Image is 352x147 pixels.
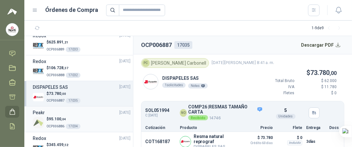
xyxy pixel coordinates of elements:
[145,139,176,144] p: COT168187
[330,70,337,76] span: ,00
[7,8,17,15] img: Logo peakr
[194,134,237,144] p: Resma natural reprograf
[66,47,80,52] div: 17033
[33,109,45,116] h3: Peakr
[33,117,44,128] img: Company Logo
[46,65,80,71] p: $
[174,41,192,49] div: 17035
[33,91,44,103] img: Company Logo
[49,66,68,70] span: 106.728
[306,138,325,145] p: 3 días
[119,84,130,90] span: [DATE]
[63,41,68,44] span: ,21
[306,126,325,130] p: Entrega
[212,60,274,66] span: [DATE][PERSON_NAME] 8:41 a. m.
[33,58,130,78] a: Redox[DATE] Company Logo$106.728,37OCP00688817032
[119,58,130,64] span: [DATE]
[188,105,263,115] p: COMP26 | RESMAS TAMAÑO CARTA
[142,59,150,67] div: PC
[162,75,208,82] p: DISPAPELES SAS
[180,126,237,130] p: Producto
[256,78,294,84] p: Total Bruto
[298,39,345,51] button: Descargar PDF
[46,124,64,128] span: OCP006886
[145,113,169,118] span: C: [DATE]
[33,58,46,65] h3: Redox
[241,142,273,145] span: Crédito 60 días
[241,134,273,145] p: $ 73.780
[241,126,273,130] p: Precio
[63,143,68,147] span: ,52
[49,91,66,96] span: 73.780
[49,142,68,147] span: 345.459
[119,135,130,142] span: [DATE]
[33,66,44,77] img: Company Logo
[143,74,158,89] img: Company Logo
[33,84,130,104] a: DISPAPELES SAS[DATE] Company Logo$73.780,00OCP00688717035
[145,108,169,113] p: SOL051994
[46,39,80,45] p: $
[256,84,294,90] p: IVA
[256,90,294,96] p: Fletes
[49,117,66,121] span: 95.100
[61,92,66,96] span: ,00
[312,23,344,33] div: 1 - 9 de 9
[298,78,337,84] p: $ 62.000
[188,83,208,88] div: Notas
[298,90,337,96] p: $ 0
[63,66,68,70] span: ,37
[141,58,209,68] div: [PERSON_NAME] Carbonell
[298,84,337,90] p: $ 11.780
[287,140,302,145] div: Incluido
[162,83,186,88] div: 1 solicitudes
[284,107,287,114] p: 5
[188,115,263,121] p: 14746
[66,98,80,103] div: 17035
[188,115,208,120] div: Recibido
[46,99,64,102] span: OCP006887
[46,48,64,51] span: OCP006889
[145,126,176,130] p: Cotización
[141,41,172,50] h2: OCP006887
[277,126,302,130] p: Flete
[33,84,68,91] h3: DISPAPELES SAS
[276,114,296,119] div: Unidades
[256,68,337,78] p: $
[329,126,340,130] p: Docs
[66,124,80,129] div: 17034
[33,135,46,142] h3: Redox
[310,69,337,77] span: 73.780
[33,32,130,52] a: Redox[DATE] Company Logo$625.891,21OCP00688917033
[49,40,68,44] span: 625.891
[180,136,191,147] img: Company Logo
[277,134,302,142] p: $ 0
[33,40,44,51] img: Company Logo
[33,109,130,129] a: Peakr[DATE] Company Logo$95.100,04OCP00688617034
[46,5,98,14] h1: Órdenes de Compra
[66,73,80,78] div: 17032
[61,117,66,121] span: ,04
[119,110,130,116] span: [DATE]
[6,23,18,36] img: Company Logo
[180,109,187,117] div: NO
[46,73,64,77] span: OCP006888
[46,91,80,97] p: $
[46,116,80,122] p: $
